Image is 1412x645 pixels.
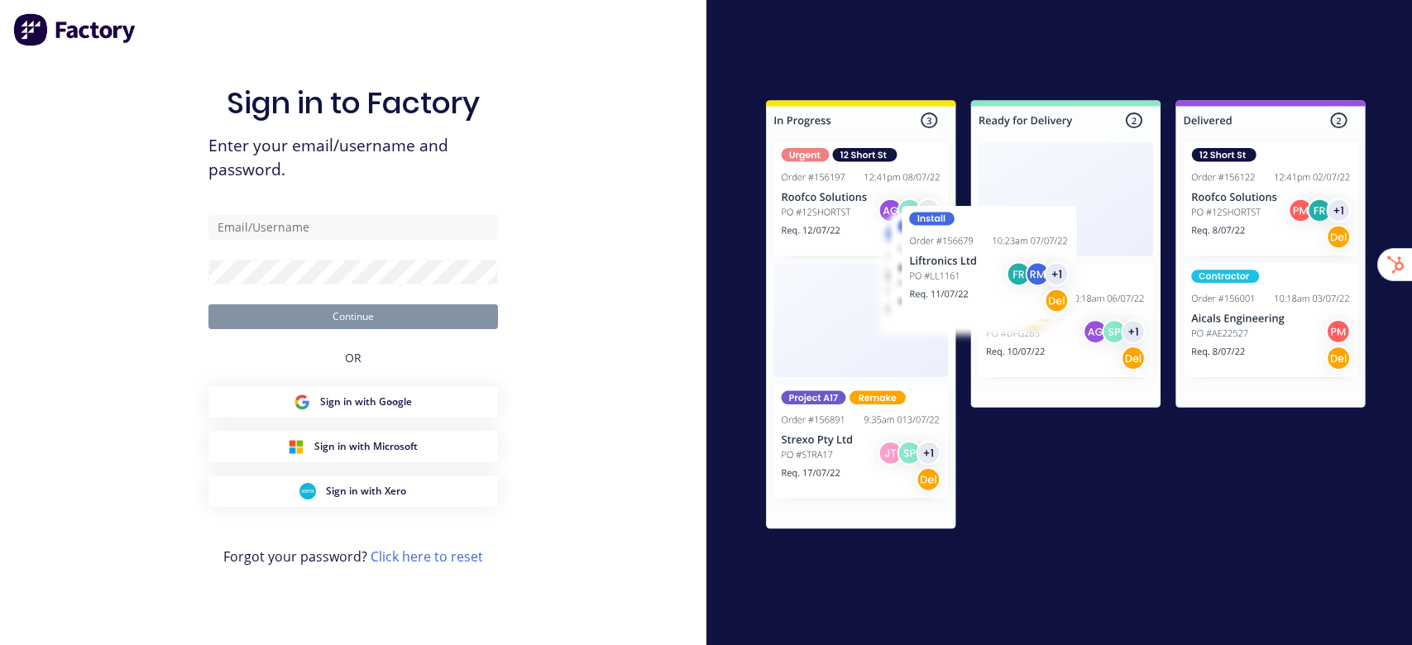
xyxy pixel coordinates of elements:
img: Microsoft Sign in [288,438,304,455]
span: Sign in with Microsoft [314,439,418,454]
img: Xero Sign in [299,483,316,499]
span: Enter your email/username and password. [208,134,498,182]
span: Forgot your password? [223,547,483,566]
a: Click here to reset [371,547,483,566]
button: Google Sign inSign in with Google [208,386,498,418]
button: Microsoft Sign inSign in with Microsoft [208,431,498,462]
div: OR [345,329,361,386]
h1: Sign in to Factory [227,85,480,121]
img: Sign in [730,67,1402,568]
input: Email/Username [208,215,498,240]
img: Google Sign in [294,394,310,410]
img: Factory [13,13,137,46]
button: Continue [208,304,498,329]
span: Sign in with Google [320,394,412,409]
span: Sign in with Xero [326,484,406,499]
button: Xero Sign inSign in with Xero [208,475,498,507]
